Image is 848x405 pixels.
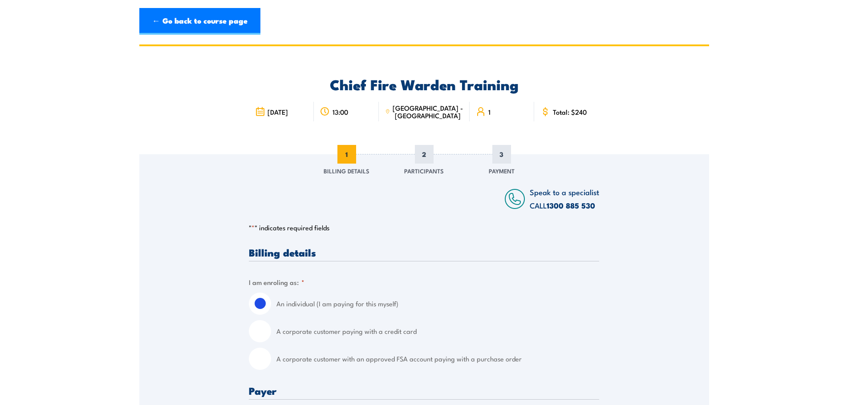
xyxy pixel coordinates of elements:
span: 1 [337,145,356,164]
span: 3 [492,145,511,164]
h2: Chief Fire Warden Training [249,78,599,90]
label: A corporate customer paying with a credit card [276,320,599,342]
label: A corporate customer with an approved FSA account paying with a purchase order [276,348,599,370]
span: 2 [415,145,434,164]
span: [DATE] [268,108,288,116]
p: " " indicates required fields [249,223,599,232]
h3: Billing details [249,247,599,257]
a: ← Go back to course page [139,8,260,35]
a: 1300 885 530 [547,200,595,211]
span: [GEOGRAPHIC_DATA] - [GEOGRAPHIC_DATA] [393,104,463,119]
label: An individual (I am paying for this myself) [276,293,599,315]
h3: Payer [249,385,599,396]
span: Participants [404,166,444,175]
span: 13:00 [333,108,348,116]
span: 1 [488,108,491,116]
span: Billing Details [324,166,369,175]
legend: I am enroling as: [249,277,304,287]
span: Total: $240 [553,108,587,116]
span: Speak to a specialist CALL [530,186,599,211]
span: Payment [489,166,515,175]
